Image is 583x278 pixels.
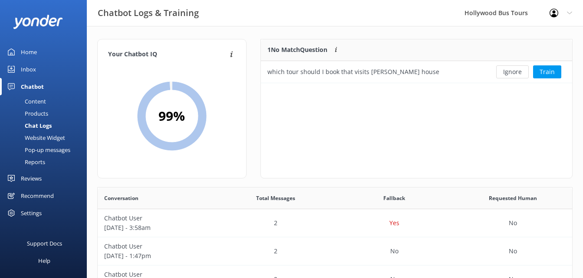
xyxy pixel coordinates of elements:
div: Inbox [21,61,36,78]
a: Products [5,107,87,120]
span: Requested Human [489,194,537,202]
img: yonder-white-logo.png [13,15,63,29]
a: Reports [5,156,87,168]
a: Pop-up messages [5,144,87,156]
div: Support Docs [27,235,62,252]
p: Chatbot User [104,242,210,251]
p: Chatbot User [104,213,210,223]
div: grid [261,61,572,83]
div: row [98,209,572,237]
a: Chat Logs [5,120,87,132]
button: Ignore [496,65,529,78]
p: [DATE] - 1:47pm [104,251,210,261]
button: Train [533,65,561,78]
h3: Chatbot Logs & Training [98,6,199,20]
div: which tour should I book that visits [PERSON_NAME] house [267,67,439,77]
div: Pop-up messages [5,144,70,156]
div: Website Widget [5,132,65,144]
div: Chat Logs [5,120,52,132]
div: row [261,61,572,83]
div: Content [5,95,46,107]
p: No [509,218,517,228]
div: Products [5,107,48,120]
h2: 99 % [158,106,185,126]
div: Chatbot [21,78,44,95]
p: Yes [389,218,399,228]
a: Website Widget [5,132,87,144]
div: Recommend [21,187,54,204]
a: Content [5,95,87,107]
div: Reviews [21,170,42,187]
div: Settings [21,204,42,222]
div: Home [21,43,37,61]
p: 2 [274,218,277,228]
span: Total Messages [256,194,295,202]
div: row [98,237,572,265]
p: No [390,246,399,256]
div: Help [38,252,50,269]
span: Conversation [104,194,138,202]
p: 1 No Match Question [267,45,327,55]
p: [DATE] - 3:58am [104,223,210,233]
p: 2 [274,246,277,256]
h4: Your Chatbot IQ [108,50,227,59]
span: Fallback [383,194,405,202]
div: Reports [5,156,45,168]
p: No [509,246,517,256]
